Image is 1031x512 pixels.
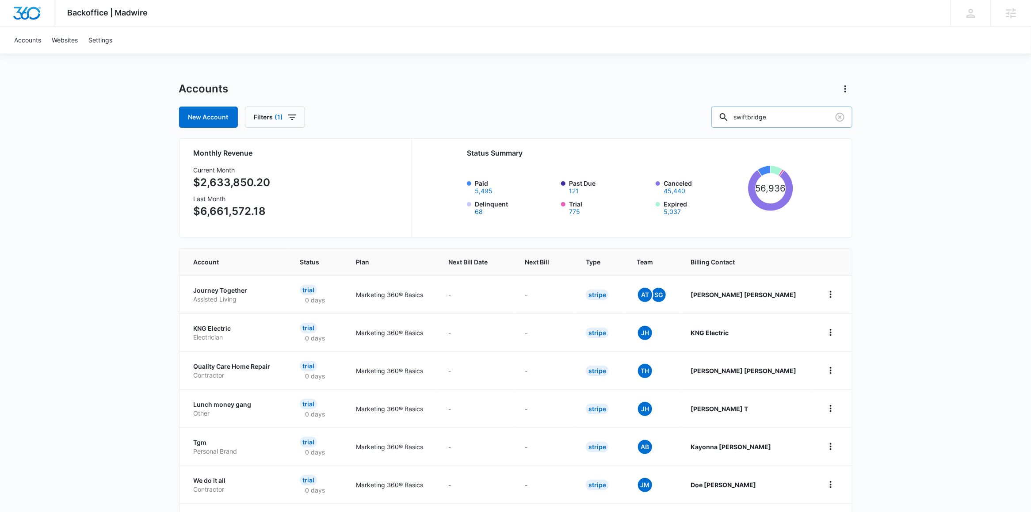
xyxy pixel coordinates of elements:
td: - [438,466,515,504]
div: Stripe [586,404,609,414]
span: AB [638,440,652,454]
label: Canceled [664,179,745,194]
button: Trial [569,209,580,215]
label: Expired [664,199,745,215]
button: Filters(1) [245,107,305,128]
h2: Status Summary [467,148,794,158]
p: Electrician [194,333,279,342]
strong: [PERSON_NAME] T [691,405,748,413]
td: - [514,428,575,466]
p: We do it all [194,476,279,485]
button: home [824,287,838,302]
p: $6,661,572.18 [194,203,271,219]
span: Next Bill Date [448,257,491,267]
p: Assisted Living [194,295,279,304]
p: Journey Together [194,286,279,295]
button: Delinquent [475,209,483,215]
div: Stripe [586,328,609,338]
button: Expired [664,209,681,215]
td: - [514,313,575,352]
td: - [438,313,515,352]
td: - [438,390,515,428]
div: Stripe [586,290,609,300]
p: Marketing 360® Basics [356,366,427,375]
a: Journey TogetherAssisted Living [194,286,279,303]
label: Delinquent [475,199,556,215]
p: KNG Electric [194,324,279,333]
span: Next Bill [525,257,552,267]
span: Type [586,257,603,267]
p: $2,633,850.20 [194,175,271,191]
td: - [438,428,515,466]
label: Trial [569,199,650,215]
strong: [PERSON_NAME] [PERSON_NAME] [691,291,796,298]
button: Canceled [664,188,685,194]
button: home [824,401,838,416]
input: Search [711,107,852,128]
span: (1) [275,114,283,120]
h3: Last Month [194,194,271,203]
p: 0 days [300,333,330,343]
span: JH [638,402,652,416]
span: TH [638,364,652,378]
span: Billing Contact [691,257,802,267]
p: Marketing 360® Basics [356,404,427,413]
div: Trial [300,323,317,333]
button: Past Due [569,188,579,194]
p: Marketing 360® Basics [356,290,427,299]
button: home [824,325,838,340]
div: Trial [300,475,317,485]
a: KNG ElectricElectrician [194,324,279,341]
span: SG [652,288,666,302]
td: - [514,390,575,428]
a: New Account [179,107,238,128]
p: 0 days [300,447,330,457]
td: - [514,466,575,504]
div: Stripe [586,366,609,376]
span: At [638,288,652,302]
p: Lunch money gang [194,400,279,409]
h3: Current Month [194,165,271,175]
button: Clear [833,110,847,124]
span: Backoffice | Madwire [68,8,148,17]
label: Past Due [569,179,650,194]
div: Stripe [586,442,609,452]
span: Plan [356,257,427,267]
strong: [PERSON_NAME] [PERSON_NAME] [691,367,796,374]
div: Trial [300,399,317,409]
a: We do it allContractor [194,476,279,493]
span: JH [638,326,652,340]
div: Stripe [586,480,609,490]
a: Settings [83,27,118,53]
p: Contractor [194,371,279,380]
tspan: 56,936 [756,183,786,194]
p: Contractor [194,485,279,494]
button: home [824,478,838,492]
p: Tgm [194,438,279,447]
p: 0 days [300,295,330,305]
strong: Doe [PERSON_NAME] [691,481,756,489]
a: Quality Care Home RepairContractor [194,362,279,379]
p: 0 days [300,485,330,495]
span: Account [194,257,266,267]
td: - [438,352,515,390]
p: Marketing 360® Basics [356,480,427,489]
td: - [514,275,575,313]
button: home [824,439,838,454]
p: 0 days [300,409,330,419]
td: - [514,352,575,390]
button: Paid [475,188,493,194]
h1: Accounts [179,82,229,96]
p: 0 days [300,371,330,381]
label: Paid [475,179,556,194]
button: home [824,363,838,378]
span: Status [300,257,321,267]
span: JM [638,478,652,492]
div: Trial [300,437,317,447]
p: Other [194,409,279,418]
p: Quality Care Home Repair [194,362,279,371]
span: Team [637,257,657,267]
button: Actions [838,82,852,96]
strong: KNG Electric [691,329,729,336]
div: Trial [300,285,317,295]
